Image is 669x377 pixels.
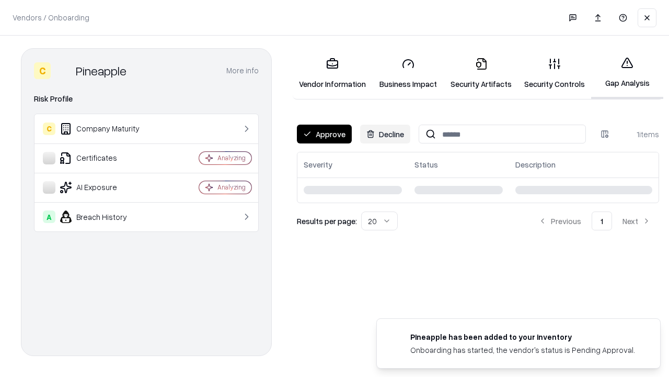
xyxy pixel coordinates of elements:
button: Approve [297,125,352,143]
a: Security Controls [518,49,591,98]
div: Certificates [43,152,168,164]
div: Company Maturity [43,123,168,135]
div: 1 items [617,129,659,140]
div: Pineapple [76,62,126,79]
button: More info [226,61,259,80]
div: Pineapple has been added to your inventory [410,331,635,342]
a: Security Artifacts [444,49,518,98]
div: Onboarding has started, the vendor's status is Pending Approval. [410,345,635,356]
div: Analyzing [217,153,246,162]
div: Description [515,159,556,170]
p: Results per page: [297,216,357,227]
div: AI Exposure [43,181,168,194]
div: Status [414,159,438,170]
div: Severity [304,159,332,170]
div: Breach History [43,210,168,223]
a: Vendor Information [293,49,372,98]
div: A [43,210,55,223]
p: Vendors / Onboarding [13,12,89,23]
img: pineappleenergy.com [389,331,402,344]
div: Risk Profile [34,93,259,105]
img: Pineapple [55,62,72,79]
a: Gap Analysis [591,48,663,99]
button: Decline [360,125,410,143]
nav: pagination [530,212,659,230]
div: C [34,62,51,79]
div: C [43,123,55,135]
div: Analyzing [217,183,246,192]
button: 1 [592,212,612,230]
a: Business Impact [372,49,444,98]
